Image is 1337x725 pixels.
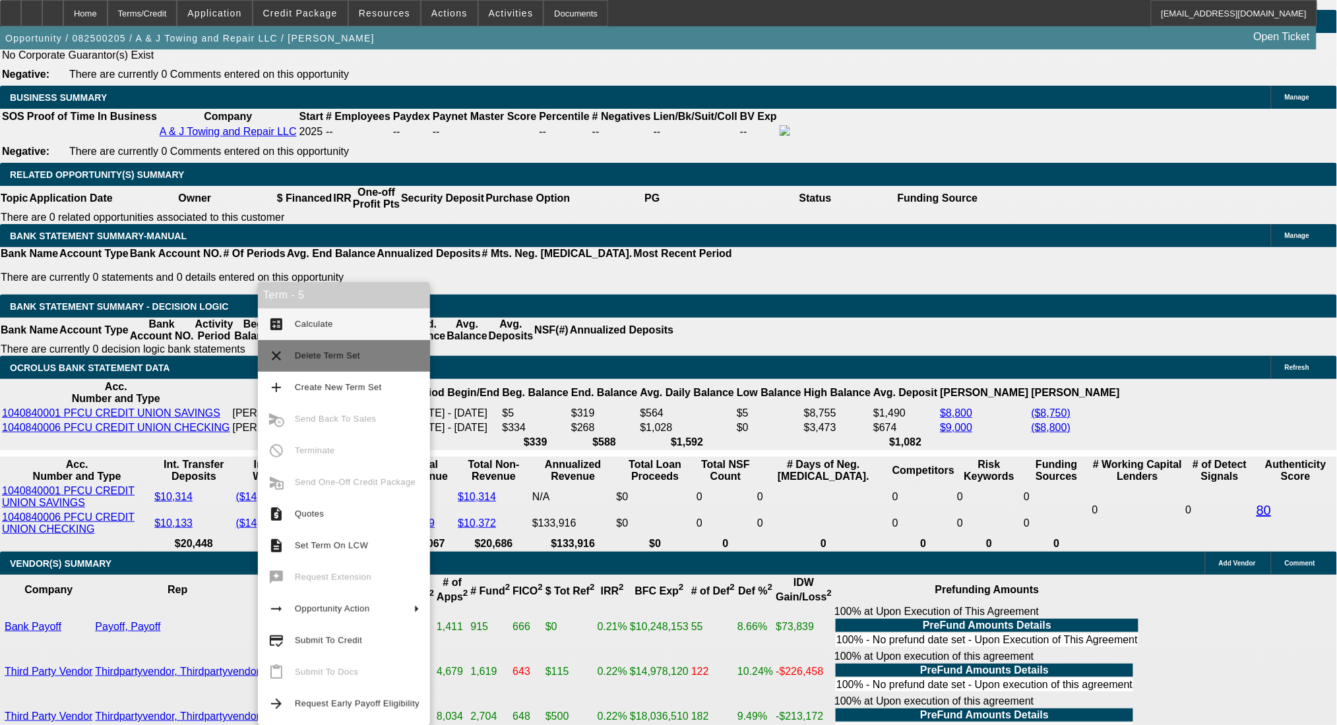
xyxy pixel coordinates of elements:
th: One-off Profit Pts [352,186,400,211]
th: [PERSON_NAME] [939,380,1029,405]
sup: 2 [619,583,623,593]
td: $8,755 [803,407,871,420]
b: # of Def [691,585,735,596]
mat-icon: arrow_forward [268,696,284,712]
td: [PERSON_NAME] [PERSON_NAME] [232,421,410,434]
td: 0 [757,484,890,509]
a: $9,000 [940,422,972,433]
a: 1040840001 PFCU CREDIT UNION SAVINGS [2,485,135,508]
th: $133,916 [532,537,615,550]
td: $564 [640,407,735,420]
th: IRR [332,186,352,211]
span: Resources [359,8,410,18]
th: # Working Capital Lenders [1092,458,1184,483]
span: Submit To Credit [295,635,362,645]
a: ($14,512) [236,517,282,529]
sup: 2 [463,589,468,598]
td: $5 [736,407,802,420]
td: $268 [571,421,638,434]
th: Funding Sources [1023,458,1090,483]
b: Start [299,111,323,122]
th: ($28,600) [235,537,333,550]
span: Manage [1285,232,1309,239]
td: $0 [616,511,695,536]
span: Opportunity / 082500205 / A & J Towing and Repair LLC / [PERSON_NAME] [5,33,375,43]
th: Annualized Deposits [376,247,481,260]
b: Percentile [539,111,589,122]
mat-icon: credit_score [268,633,284,649]
td: 0.22% [597,650,628,693]
th: End. Balance [571,380,638,405]
a: ($8,750) [1032,407,1071,419]
td: $674 [873,421,938,434]
b: BFC Exp [635,585,684,596]
span: Quotes [295,509,324,519]
th: $1,592 [640,436,735,449]
th: Funding Source [897,186,979,211]
mat-icon: request_quote [268,506,284,522]
th: # Of Periods [223,247,286,260]
th: Bank Account NO. [129,318,195,343]
td: 0.21% [597,605,628,649]
button: Activities [479,1,544,26]
span: There are currently 0 Comments entered on this opportunity [69,146,349,157]
td: $115 [545,650,596,693]
td: 0 [1023,484,1090,509]
a: ($8,800) [1032,422,1071,433]
div: -- [539,126,589,138]
td: 643 [512,650,544,693]
td: 4,679 [436,650,468,693]
td: 915 [470,605,511,649]
div: -- [592,126,651,138]
td: 0 [1023,511,1090,536]
td: $73,839 [775,605,832,649]
b: # Negatives [592,111,651,122]
span: -- [326,126,333,137]
b: IDW Gain/Loss [776,577,832,602]
div: 100% at Upon Execution of This Agreement [834,606,1140,648]
th: [PERSON_NAME] [1031,380,1121,405]
td: [DATE] - [DATE] [411,407,500,420]
span: Bank Statement Summary - Decision Logic [10,301,229,312]
span: Application [187,8,241,18]
th: Avg. Deposit [873,380,938,405]
th: Bank Account NO. [129,247,223,260]
b: Negative: [2,146,49,157]
b: Prefunding Amounts [935,584,1040,595]
td: 666 [512,605,544,649]
b: FICO [513,585,543,596]
th: Total Loan Proceeds [616,458,695,483]
td: 0 [892,484,955,509]
th: Competitors [892,458,955,483]
mat-icon: clear [268,348,284,364]
td: 55 [691,605,735,649]
th: Annualized Revenue [532,458,615,483]
a: 1040840001 PFCU CREDIT UNION SAVINGS [2,407,220,419]
th: NSF(#) [534,318,569,343]
span: Activities [489,8,534,18]
th: Security Deposit [400,186,485,211]
th: $ Financed [276,186,333,211]
th: 0 [956,537,1022,550]
span: OCROLUS BANK STATEMENT DATA [10,362,170,373]
td: 10.24% [737,650,774,693]
span: Add Vendor [1219,560,1256,567]
span: BUSINESS SUMMARY [10,92,107,103]
th: $588 [571,436,638,449]
span: Request Early Payoff Eligibility [295,699,420,709]
a: Thirdpartyvendor, Thirdpartyvendor [95,666,260,677]
span: BANK STATEMENT SUMMARY-MANUAL [10,231,187,241]
th: Acc. Number and Type [1,380,231,405]
sup: 2 [827,589,832,598]
td: $1,490 [873,407,938,420]
sup: 2 [429,589,434,598]
b: Company [24,584,73,595]
mat-icon: description [268,538,284,554]
td: $319 [571,407,638,420]
span: Manage [1285,94,1309,101]
td: 0 [696,484,755,509]
img: facebook-icon.png [780,125,790,136]
td: $10,248,153 [629,605,689,649]
mat-icon: calculate [268,316,284,332]
th: Account Type [59,247,129,260]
